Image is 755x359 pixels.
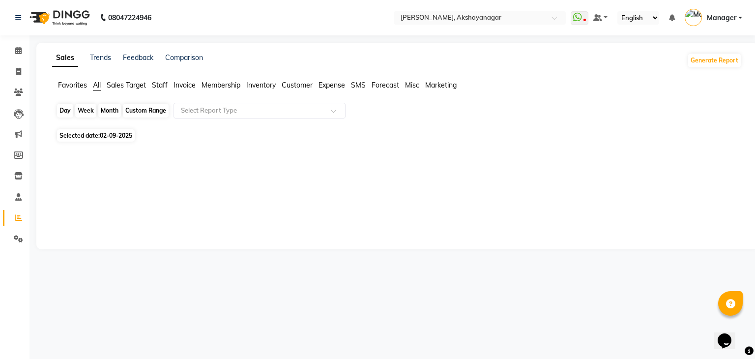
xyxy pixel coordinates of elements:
span: 02-09-2025 [100,132,132,139]
div: Day [57,104,73,118]
a: Feedback [123,53,153,62]
span: SMS [351,81,366,90]
div: Week [75,104,96,118]
img: Manager [685,9,702,26]
span: Customer [282,81,313,90]
button: Generate Report [688,54,741,67]
span: Manager [707,13,736,23]
span: Misc [405,81,419,90]
span: Staff [152,81,168,90]
a: Sales [52,49,78,67]
a: Trends [90,53,111,62]
span: Selected date: [57,129,135,142]
div: Custom Range [123,104,169,118]
span: Membership [202,81,240,90]
span: Marketing [425,81,457,90]
a: Comparison [165,53,203,62]
span: Inventory [246,81,276,90]
img: logo [25,4,92,31]
div: Month [98,104,121,118]
span: Invoice [174,81,196,90]
span: Favorites [58,81,87,90]
span: All [93,81,101,90]
span: Expense [319,81,345,90]
span: Forecast [372,81,399,90]
b: 08047224946 [108,4,151,31]
span: Sales Target [107,81,146,90]
iframe: chat widget [714,320,745,349]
